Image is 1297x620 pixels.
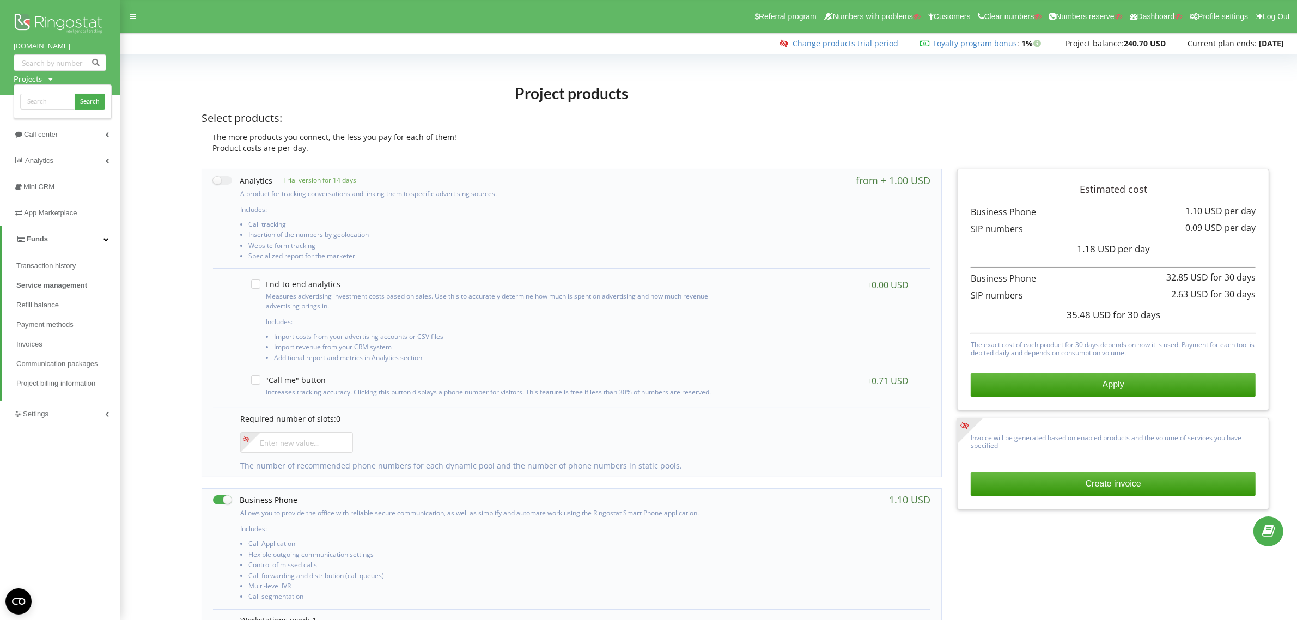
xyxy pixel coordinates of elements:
[240,205,715,214] p: Includes:
[240,524,715,533] p: Includes:
[202,132,942,143] div: The more products you connect, the less you pay for each of them!
[1210,271,1256,283] span: for 30 days
[1225,222,1256,234] span: per day
[934,12,971,21] span: Customers
[16,300,59,311] span: Refill balance
[240,414,920,424] p: Required number of slots:
[16,335,120,354] a: Invoices
[25,156,53,165] span: Analytics
[856,175,930,186] div: from + 1.00 USD
[16,378,95,389] span: Project billing information
[248,572,715,582] li: Call forwarding and distribution (call queues)
[16,276,120,295] a: Service management
[971,183,1256,197] p: Estimated cost
[248,540,715,550] li: Call Application
[1137,12,1175,21] span: Dashboard
[933,38,1019,48] span: :
[16,374,120,393] a: Project billing information
[248,252,715,263] li: Specialized report for the marketer
[251,375,326,385] label: "Call me" button
[336,414,340,424] span: 0
[1171,288,1208,300] span: 2.63 USD
[1067,308,1111,321] span: 35.48 USD
[971,289,1256,302] p: SIP numbers
[889,494,930,505] div: 1.10 USD
[266,317,711,326] p: Includes:
[14,74,42,84] div: Projects
[1263,12,1290,21] span: Log Out
[23,183,54,191] span: Mini CRM
[1021,38,1044,48] strong: 1%
[274,333,711,343] li: Import costs from your advertising accounts or CSV files
[202,83,942,103] h1: Project products
[867,375,909,386] div: +0.71 USD
[971,431,1256,450] p: Invoice will be generated based on enabled products and the volume of services you have specified
[759,12,817,21] span: Referral program
[867,279,909,290] div: +0.00 USD
[274,343,711,354] li: Import revenue from your CRM system
[266,387,711,397] p: Increases tracking accuracy. Clicking this button displays a phone number for visitors. This feat...
[202,143,942,154] div: Product costs are per-day.
[933,38,1017,48] a: Loyalty program bonus
[251,279,340,289] label: End-to-end analytics
[266,291,711,310] p: Measures advertising investment costs based on sales. Use this to accurately determine how much i...
[75,94,105,110] a: Search
[16,315,120,335] a: Payment methods
[1166,271,1208,283] span: 32.85 USD
[984,12,1034,21] span: Clear numbers
[1056,12,1114,21] span: Numbers reserve
[24,130,58,138] span: Call center
[16,256,120,276] a: Transaction history
[240,189,715,198] p: A product for tracking conversations and linking them to specific advertising sources.
[213,175,272,186] label: Analytics
[248,593,715,603] li: Call segmentation
[16,319,74,330] span: Payment methods
[248,231,715,241] li: Insertion of the numbers by geolocation
[16,358,98,369] span: Communication packages
[248,551,715,561] li: Flexible outgoing communication settings
[1118,242,1150,255] span: per day
[16,295,120,315] a: Refill balance
[1185,205,1222,217] span: 1.10 USD
[1188,38,1257,48] span: Current plan ends:
[971,206,1256,218] p: Business Phone
[1185,222,1222,234] span: 0.09 USD
[5,588,32,615] button: Open CMP widget
[1077,242,1116,255] span: 1.18 USD
[14,41,106,52] a: [DOMAIN_NAME]
[240,508,715,518] p: Allows you to provide the office with reliable secure communication, as well as simplify and auto...
[1198,12,1248,21] span: Profile settings
[27,235,48,243] span: Funds
[1124,38,1166,48] strong: 240.70 USD
[240,432,353,453] input: Enter new value...
[971,338,1256,357] p: The exact cost of each product for 30 days depends on how it is used. Payment for each tool is de...
[20,94,75,110] input: Search
[971,223,1256,235] p: SIP numbers
[16,260,76,271] span: Transaction history
[1210,288,1256,300] span: for 30 days
[248,582,715,593] li: Multi-level IVR
[1225,205,1256,217] span: per day
[16,339,42,350] span: Invoices
[240,460,920,471] p: The number of recommended phone numbers for each dynamic pool and the number of phone numbers in ...
[1113,308,1160,321] span: for 30 days
[833,12,913,21] span: Numbers with problems
[14,11,106,38] img: Ringostat logo
[1065,38,1124,48] span: Project balance:
[971,373,1256,396] button: Apply
[248,221,715,231] li: Call tracking
[23,410,48,418] span: Settings
[202,111,942,126] p: Select products:
[248,561,715,572] li: Control of missed calls
[2,226,120,252] a: Funds
[80,97,100,107] span: Search
[14,54,106,71] input: Search by number
[971,272,1256,285] p: Business Phone
[971,472,1256,495] button: Create invoice
[272,175,356,185] p: Trial version for 14 days
[248,242,715,252] li: Website form tracking
[793,38,898,48] a: Change products trial period
[16,280,87,291] span: Service management
[213,494,297,506] label: Business Phone
[24,209,77,217] span: App Marketplace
